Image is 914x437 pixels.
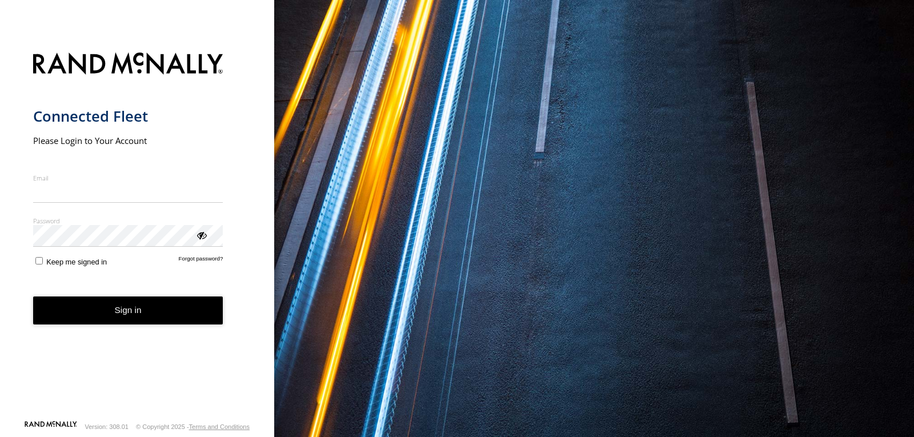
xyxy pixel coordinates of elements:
form: main [33,46,242,420]
button: Sign in [33,296,223,324]
span: Keep me signed in [46,258,107,266]
a: Terms and Conditions [189,423,250,430]
h2: Please Login to Your Account [33,135,223,146]
label: Password [33,217,223,225]
input: Keep me signed in [35,257,43,264]
h1: Connected Fleet [33,107,223,126]
a: Forgot password? [179,255,223,266]
label: Email [33,174,223,182]
img: Rand McNally [33,50,223,79]
div: ViewPassword [195,229,207,240]
div: © Copyright 2025 - [136,423,250,430]
div: Version: 308.01 [85,423,129,430]
a: Visit our Website [25,421,77,432]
